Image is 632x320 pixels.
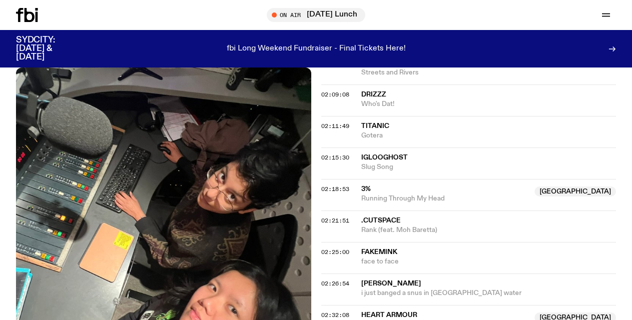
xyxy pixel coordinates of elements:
span: [GEOGRAPHIC_DATA] [535,186,616,196]
span: Who's Dat! [361,99,617,109]
span: Running Through My Head [361,194,529,203]
span: Slug Song [361,162,617,172]
span: Heart Armour [361,311,417,318]
button: 02:26:54 [321,281,349,286]
span: 02:21:51 [321,216,349,224]
button: 02:18:53 [321,186,349,192]
span: face to face [361,257,617,266]
span: fakemink [361,248,397,255]
button: 02:21:51 [321,218,349,223]
button: 02:09:08 [321,92,349,97]
h3: SYDCITY: [DATE] & [DATE] [16,36,80,61]
button: 02:15:30 [321,155,349,160]
span: 02:09:08 [321,90,349,98]
span: Titanic [361,122,389,129]
span: .cutspace [361,217,401,224]
button: 02:32:08 [321,312,349,318]
span: 3% [361,185,371,192]
span: Rank (feat. Moh Baretta) [361,225,617,235]
span: 02:26:54 [321,279,349,287]
span: 02:11:49 [321,122,349,130]
span: [PERSON_NAME] [361,280,421,287]
span: Streets and Rivers [361,68,617,77]
span: 02:15:30 [321,153,349,161]
span: DRIZZZ [361,91,386,98]
span: Gotera [361,131,617,140]
span: i just banged a snus in [GEOGRAPHIC_DATA] water [361,288,617,298]
button: 02:25:00 [321,249,349,255]
span: 02:18:53 [321,185,349,193]
button: 02:11:49 [321,123,349,129]
span: 02:25:00 [321,248,349,256]
span: Iglooghost [361,154,408,161]
button: On Air[DATE] Lunch [267,8,365,22]
p: fbi Long Weekend Fundraiser - Final Tickets Here! [227,44,406,53]
span: 02:32:08 [321,311,349,319]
